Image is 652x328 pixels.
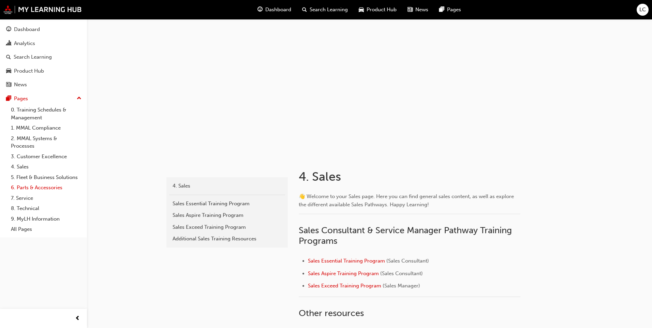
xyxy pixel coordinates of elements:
div: Product Hub [14,67,44,75]
a: 9. MyLH Information [8,214,84,224]
a: Sales Exceed Training Program [308,283,381,289]
a: 5. Fleet & Business Solutions [8,172,84,183]
a: Sales Aspire Training Program [169,209,285,221]
span: guage-icon [257,5,263,14]
span: Search Learning [310,6,348,14]
span: 👋 Welcome to your Sales page. Here you can find general sales content, as well as explore the dif... [299,193,515,208]
span: pages-icon [6,96,11,102]
span: Other resources [299,308,364,318]
div: Dashboard [14,26,40,33]
a: All Pages [8,224,84,235]
a: 1. MMAL Compliance [8,123,84,133]
a: 8. Technical [8,203,84,214]
a: Product Hub [3,65,84,77]
a: search-iconSearch Learning [297,3,353,17]
div: Sales Aspire Training Program [173,211,282,219]
a: Analytics [3,37,84,50]
div: Analytics [14,40,35,47]
a: 2. MMAL Systems & Processes [8,133,84,151]
a: Dashboard [3,23,84,36]
a: News [3,78,84,91]
button: DashboardAnalyticsSearch LearningProduct HubNews [3,22,84,92]
div: Sales Exceed Training Program [173,223,282,231]
button: LC [637,4,649,16]
span: LC [639,6,646,14]
button: Pages [3,92,84,105]
a: 4. Sales [169,180,285,192]
span: pages-icon [439,5,444,14]
a: 6. Parts & Accessories [8,182,84,193]
span: Dashboard [265,6,291,14]
a: 3. Customer Excellence [8,151,84,162]
a: 0. Training Schedules & Management [8,105,84,123]
span: search-icon [6,54,11,60]
h1: 4. Sales [299,169,522,184]
span: news-icon [6,82,11,88]
span: news-icon [407,5,413,14]
span: Pages [447,6,461,14]
a: guage-iconDashboard [252,3,297,17]
a: Sales Aspire Training Program [308,270,379,277]
span: up-icon [77,94,81,103]
span: guage-icon [6,27,11,33]
a: car-iconProduct Hub [353,3,402,17]
a: Sales Essential Training Program [308,258,385,264]
div: 4. Sales [173,182,282,190]
span: Product Hub [367,6,397,14]
span: prev-icon [75,314,80,323]
span: search-icon [302,5,307,14]
span: car-icon [6,68,11,74]
img: mmal [3,5,82,14]
span: Sales Consultant & Service Manager Pathway Training Programs [299,225,514,247]
div: Additional Sales Training Resources [173,235,282,243]
div: News [14,81,27,89]
a: news-iconNews [402,3,434,17]
span: (Sales Consultant) [380,270,423,277]
span: News [415,6,428,14]
span: car-icon [359,5,364,14]
div: Pages [14,95,28,103]
a: Sales Essential Training Program [169,198,285,210]
div: Search Learning [14,53,52,61]
a: Sales Exceed Training Program [169,221,285,233]
span: (Sales Consultant) [386,258,429,264]
div: Sales Essential Training Program [173,200,282,208]
a: Additional Sales Training Resources [169,233,285,245]
span: chart-icon [6,41,11,47]
a: pages-iconPages [434,3,466,17]
span: (Sales Manager) [383,283,420,289]
a: Search Learning [3,51,84,63]
a: 4. Sales [8,162,84,172]
a: 7. Service [8,193,84,204]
